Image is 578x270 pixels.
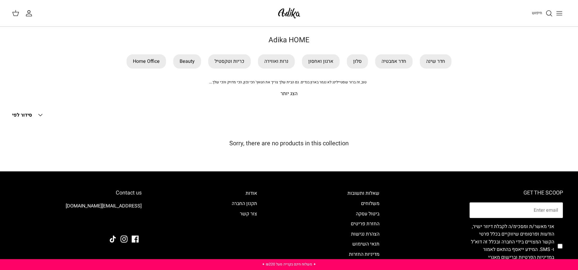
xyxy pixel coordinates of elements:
a: החשבון שלי [25,10,35,17]
span: חיפוש [532,10,542,16]
h5: Sorry, there are no products in this collection [12,140,566,147]
a: Instagram [121,236,127,243]
img: Adika IL [276,6,302,20]
a: משלוחים [361,200,379,207]
a: חדר שינה [420,54,451,69]
a: תקנון החברה [232,200,257,207]
input: Email [470,202,563,218]
a: החזרת פריטים [351,220,379,227]
a: צור קשר [240,210,257,217]
a: ביטול עסקה [356,210,379,217]
a: ארגון ואחסון [302,54,340,69]
a: Home Office [127,54,166,69]
a: חיפוש [532,10,553,17]
a: [EMAIL_ADDRESS][DOMAIN_NAME] [66,202,142,210]
p: הצג יותר [78,90,500,98]
a: Tiktok [109,236,116,243]
a: אודות [246,190,257,197]
a: חדר אמבטיה [375,54,413,69]
a: Beauty [173,54,201,69]
button: סידור לפי [12,108,44,122]
h1: Adika HOME [78,36,500,45]
h6: GET THE SCOOP [470,190,563,196]
img: Adika IL [125,219,142,227]
a: הצהרת נגישות [351,230,379,238]
label: אני מאשר/ת ומסכימ/ה לקבלת דיוור ישיר, הודעות ופרסומים שיווקיים בכלל פרטי הקשר המצויים בידי החברה ... [470,223,554,269]
a: תנאי השימוש [352,240,379,248]
button: Toggle menu [553,7,566,20]
a: Facebook [132,236,139,243]
a: כריות וטקסטיל [208,54,251,69]
span: טוב, זה ברור שסטיילינג לא נגמר בארון בגדים. גם הבית שלך צריך את הטאץ' הכי נכון, הכי מדויק והכי שלך. [209,79,366,85]
a: ✦ משלוח חינם בקנייה מעל ₪220 ✦ [262,262,316,267]
a: סלון [347,54,368,69]
a: נרות ואווירה [258,54,295,69]
a: מדיניות החזרות [349,251,379,258]
span: סידור לפי [12,111,32,119]
a: שאלות ותשובות [347,190,379,197]
h6: Contact us [15,190,142,196]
